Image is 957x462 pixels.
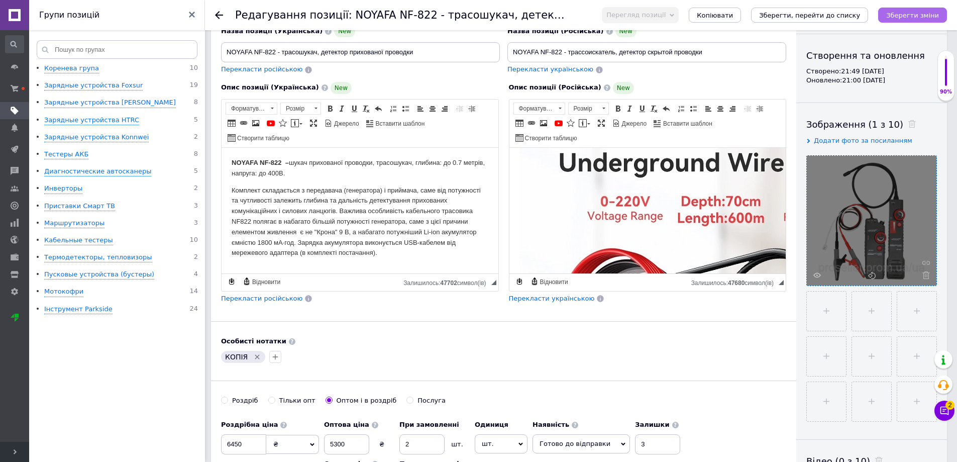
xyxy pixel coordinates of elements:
a: Джерело [323,118,361,129]
a: Відновити [529,276,570,287]
span: Джерело [333,120,359,128]
div: Инверторы [44,184,82,194]
a: По центру [715,103,726,114]
span: 2 [194,184,198,194]
div: Мотокофри [44,287,83,297]
span: 2 [945,401,954,410]
b: Оптова ціна [324,421,369,428]
div: Оновлено: 21:00 [DATE] [806,76,937,85]
a: Вставити/Редагувати посилання (Ctrl+L) [238,118,249,129]
a: Вставити шаблон [652,118,714,129]
a: Створити таблицю [514,132,579,143]
button: Зберегти зміни [878,8,947,23]
b: Залишки [635,421,669,428]
div: 90% Якість заповнення [937,50,954,101]
span: 3 [194,219,198,228]
span: Опис позиції (Російська) [509,83,601,91]
i: Зберегти зміни [886,12,939,19]
a: Форматування [513,103,565,115]
span: Перекласти українською [509,295,595,302]
a: Зображення [250,118,261,129]
span: 2 [194,133,198,142]
a: По правому краю [727,103,738,114]
svg: Видалити мітку [253,353,261,361]
b: Наявність [533,421,569,428]
a: Видалити форматування [361,103,372,114]
span: 8 [194,98,198,108]
span: Вставити шаблон [374,120,425,128]
div: Оптом і в роздріб [337,396,397,405]
a: Зменшити відступ [454,103,465,114]
a: Додати відео з YouTube [265,118,276,129]
div: Зображення (1 з 10) [806,118,937,131]
span: 5 [194,167,198,176]
div: Термодетекторы, тепловизоры [44,253,152,262]
span: New [613,82,634,94]
div: Приставки Смарт ТВ [44,202,115,211]
a: Вставити/Редагувати посилання (Ctrl+L) [526,118,537,129]
span: Форматування [514,103,555,114]
b: Роздрібна ціна [221,421,278,428]
iframe: Редактор, F9A2FDF1-D75B-4188-B616-89E1AC74EC77 [222,148,498,273]
a: Вставити іконку [277,118,288,129]
a: Розмір [568,103,609,115]
a: Повернути (Ctrl+Z) [373,103,384,114]
span: 10 [189,64,198,73]
a: Зробити резервну копію зараз [226,276,237,287]
div: Зарядные устройства [PERSON_NAME] [44,98,176,108]
div: Роздріб [232,396,258,405]
input: 0 [324,434,369,454]
span: 14 [189,287,198,297]
span: Готово до відправки [540,440,610,447]
span: Відновити [251,278,280,287]
a: Таблиця [514,118,525,129]
a: Створити таблицю [226,132,291,143]
button: Чат з покупцем2 [934,401,954,421]
div: Коренева група [44,64,99,73]
span: 19 [189,81,198,90]
a: Джерело [611,118,649,129]
a: Зменшити відступ [742,103,753,114]
span: Створити таблицю [523,134,577,143]
label: Одиниця [475,420,527,429]
a: Вставити повідомлення [289,118,304,129]
a: Додати відео з YouTube [553,118,564,129]
span: Перекласти українською [507,65,593,73]
span: Додати фото за посиланням [814,137,912,144]
span: Форматування [226,103,267,114]
a: Збільшити відступ [466,103,477,114]
a: Вставити/видалити маркований список [688,103,699,114]
a: Вставити шаблон [365,118,427,129]
span: ₴ [273,440,278,448]
div: Диагностические автосканеры [44,167,151,176]
button: Копіювати [689,8,741,23]
span: New [334,25,355,37]
a: Максимізувати [308,118,319,129]
a: Зображення [538,118,549,129]
div: Маршрутизаторы [44,219,104,228]
span: Перекласти російською [221,295,302,302]
div: Кiлькiсть символiв [403,277,491,287]
input: Наприклад, H&M жіноча сукня зелена 38 розмір вечірня максі з блискітками [221,42,500,62]
span: Розмір [569,103,599,114]
a: Видалити форматування [649,103,660,114]
span: 47702 [440,280,457,287]
div: Тестеры АКБ [44,150,88,159]
h1: Редагування позиції: NOYAFA NF-822 - трасошукач, детектор прихованої проводки [235,9,695,21]
span: Назва позиції (Українська) [221,27,323,35]
span: Перегляд позиції [606,11,666,19]
span: New [331,82,352,94]
a: Вставити іконку [565,118,576,129]
span: КОПІЯ [225,353,248,361]
a: Підкреслений (Ctrl+U) [349,103,360,114]
span: Створити таблицю [236,134,289,143]
span: 10 [189,236,198,245]
a: Таблиця [226,118,237,129]
a: По правому краю [439,103,450,114]
div: Кiлькiсть символiв [691,277,779,287]
span: 3 [194,202,198,211]
a: Вставити повідомлення [577,118,592,129]
a: Жирний (Ctrl+B) [325,103,336,114]
a: По центру [427,103,438,114]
